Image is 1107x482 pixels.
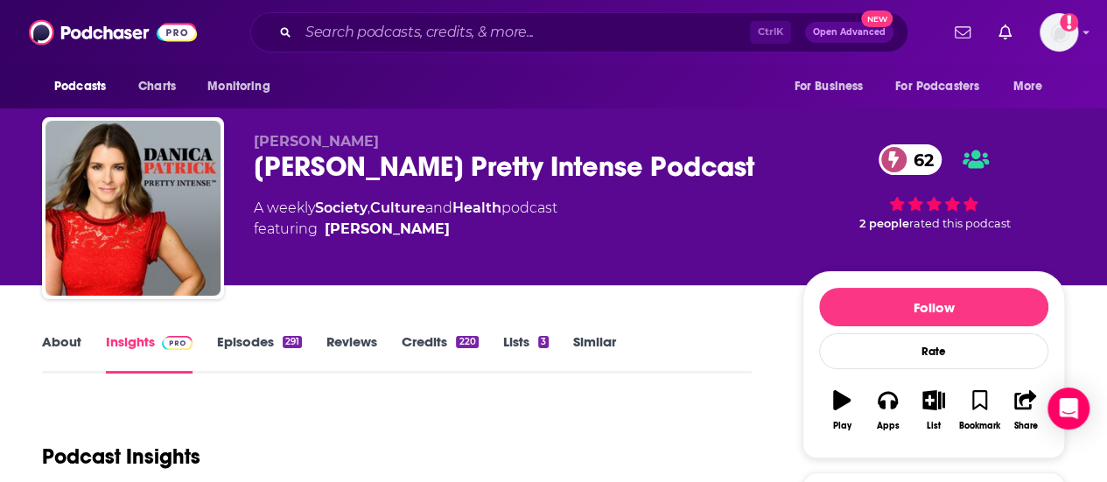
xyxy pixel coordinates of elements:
[127,70,186,103] a: Charts
[819,288,1048,326] button: Follow
[1013,421,1037,431] div: Share
[1001,70,1065,103] button: open menu
[250,12,908,52] div: Search podcasts, credits, & more...
[425,199,452,216] span: and
[1047,388,1089,430] div: Open Intercom Messenger
[750,21,791,44] span: Ctrl K
[819,333,1048,369] div: Rate
[254,219,557,240] span: featuring
[805,22,893,43] button: Open AdvancedNew
[896,144,942,175] span: 62
[1040,13,1078,52] img: User Profile
[54,74,106,99] span: Podcasts
[877,421,900,431] div: Apps
[538,336,549,348] div: 3
[833,421,851,431] div: Play
[162,336,193,350] img: Podchaser Pro
[895,74,979,99] span: For Podcasters
[217,333,302,374] a: Episodes291
[813,28,886,37] span: Open Advanced
[138,74,176,99] span: Charts
[298,18,750,46] input: Search podcasts, credits, & more...
[884,70,1005,103] button: open menu
[927,421,941,431] div: List
[819,379,865,442] button: Play
[254,198,557,240] div: A weekly podcast
[861,10,893,27] span: New
[42,70,129,103] button: open menu
[195,70,292,103] button: open menu
[859,217,909,230] span: 2 people
[956,379,1002,442] button: Bookmark
[1003,379,1048,442] button: Share
[909,217,1011,230] span: rated this podcast
[456,336,478,348] div: 220
[315,199,368,216] a: Society
[1040,13,1078,52] button: Show profile menu
[452,199,501,216] a: Health
[402,333,478,374] a: Credits220
[959,421,1000,431] div: Bookmark
[781,70,885,103] button: open menu
[991,17,1019,47] a: Show notifications dropdown
[573,333,616,374] a: Similar
[1040,13,1078,52] span: Logged in as Ashley_Beenen
[370,199,425,216] a: Culture
[865,379,910,442] button: Apps
[325,219,450,240] div: [PERSON_NAME]
[326,333,377,374] a: Reviews
[948,17,977,47] a: Show notifications dropdown
[207,74,270,99] span: Monitoring
[368,199,370,216] span: ,
[911,379,956,442] button: List
[42,333,81,374] a: About
[106,333,193,374] a: InsightsPodchaser Pro
[1060,13,1078,31] svg: Add a profile image
[1013,74,1043,99] span: More
[29,16,197,49] img: Podchaser - Follow, Share and Rate Podcasts
[42,444,200,470] h1: Podcast Insights
[46,121,221,296] img: Danica Patrick Pretty Intense Podcast
[283,336,302,348] div: 291
[503,333,549,374] a: Lists3
[879,144,942,175] a: 62
[802,133,1065,241] div: 62 2 peoplerated this podcast
[254,133,379,150] span: [PERSON_NAME]
[794,74,863,99] span: For Business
